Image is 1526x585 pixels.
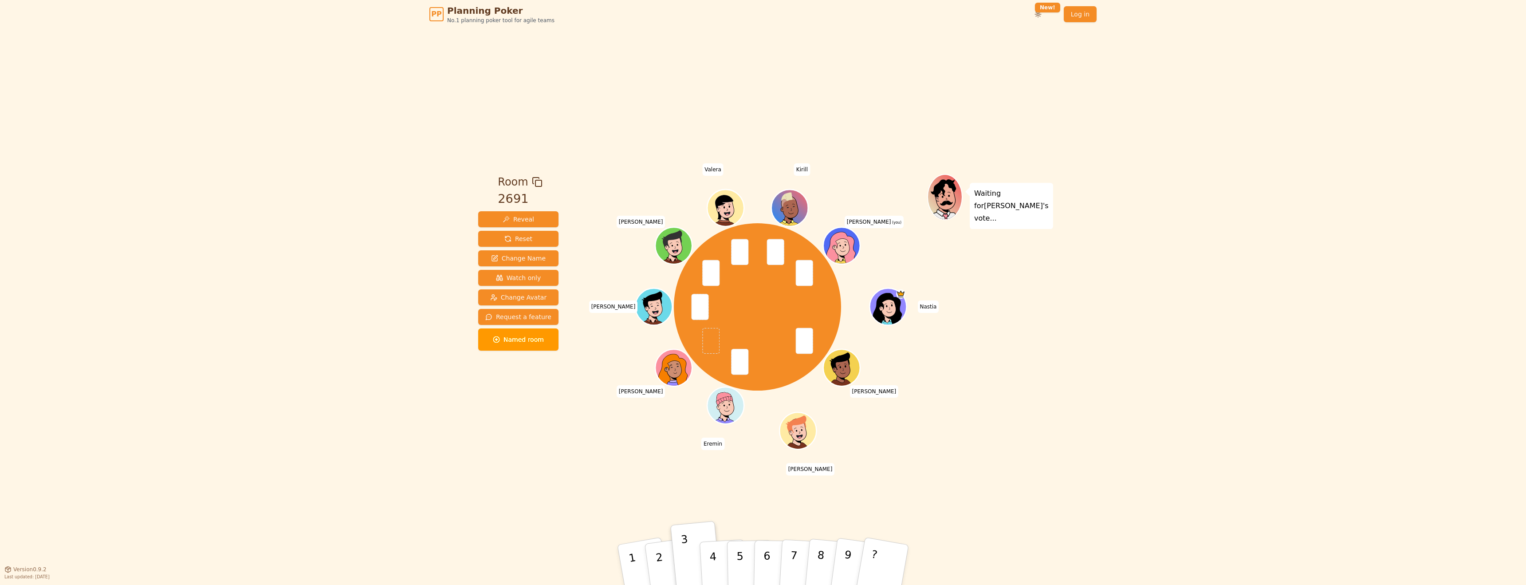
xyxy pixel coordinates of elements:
[503,215,534,224] span: Reveal
[4,574,50,579] span: Last updated: [DATE]
[617,216,665,228] span: Click to change your name
[824,228,859,263] button: Click to change your avatar
[701,438,724,450] span: Click to change your name
[850,385,899,398] span: Click to change your name
[13,566,47,573] span: Version 0.9.2
[896,289,905,299] span: Nastia is the host
[498,190,542,208] div: 2691
[794,163,810,176] span: Click to change your name
[491,254,546,263] span: Change Name
[786,463,835,475] span: Click to change your name
[447,17,555,24] span: No.1 planning poker tool for agile teams
[478,328,558,351] button: Named room
[478,231,558,247] button: Reset
[493,335,544,344] span: Named room
[891,221,902,225] span: (you)
[498,174,528,190] span: Room
[478,289,558,305] button: Change Avatar
[431,9,441,20] span: PP
[478,250,558,266] button: Change Name
[617,385,665,398] span: Click to change your name
[504,234,532,243] span: Reset
[429,4,555,24] a: PPPlanning PokerNo.1 planning poker tool for agile teams
[1064,6,1097,22] a: Log in
[1035,3,1060,12] div: New!
[478,309,558,325] button: Request a feature
[4,566,47,573] button: Version0.9.2
[478,211,558,227] button: Reveal
[1030,6,1046,22] button: New!
[918,300,939,313] span: Click to change your name
[589,300,638,313] span: Click to change your name
[447,4,555,17] span: Planning Poker
[680,533,692,581] p: 3
[496,273,541,282] span: Watch only
[974,187,1049,225] p: Waiting for [PERSON_NAME] 's vote...
[478,270,558,286] button: Watch only
[490,293,547,302] span: Change Avatar
[845,216,904,228] span: Click to change your name
[485,312,551,321] span: Request a feature
[702,163,724,176] span: Click to change your name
